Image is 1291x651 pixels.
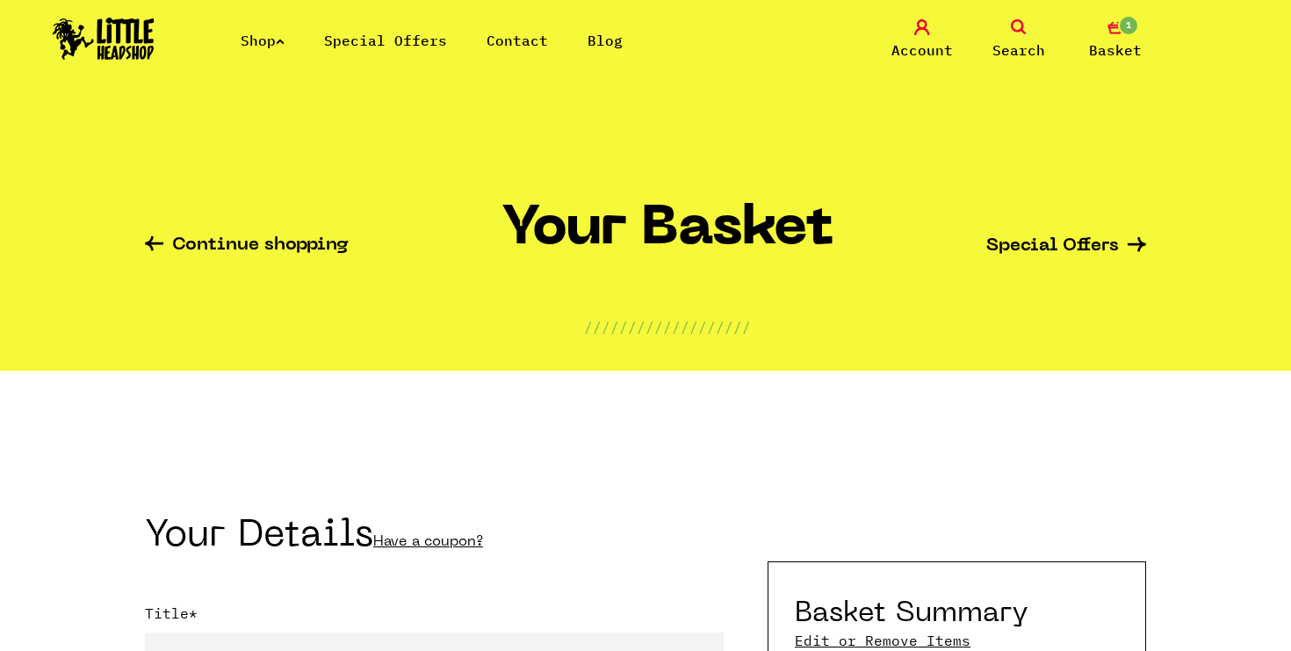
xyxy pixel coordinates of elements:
[1118,15,1139,36] span: 1
[241,32,285,49] a: Shop
[975,19,1063,61] a: Search
[145,236,349,257] a: Continue shopping
[324,32,447,49] a: Special Offers
[795,631,970,650] a: Edit or Remove Items
[501,199,833,272] h1: Your Basket
[145,520,724,559] h2: Your Details
[373,535,483,549] a: Have a coupon?
[588,32,623,49] a: Blog
[1089,40,1142,61] span: Basket
[986,237,1146,256] a: Special Offers
[1071,19,1159,61] a: 1 Basket
[584,316,751,337] p: ///////////////////
[891,40,953,61] span: Account
[795,597,1028,631] h2: Basket Summary
[145,603,724,633] label: Title
[53,18,155,60] img: Little Head Shop Logo
[992,40,1045,61] span: Search
[487,32,548,49] a: Contact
